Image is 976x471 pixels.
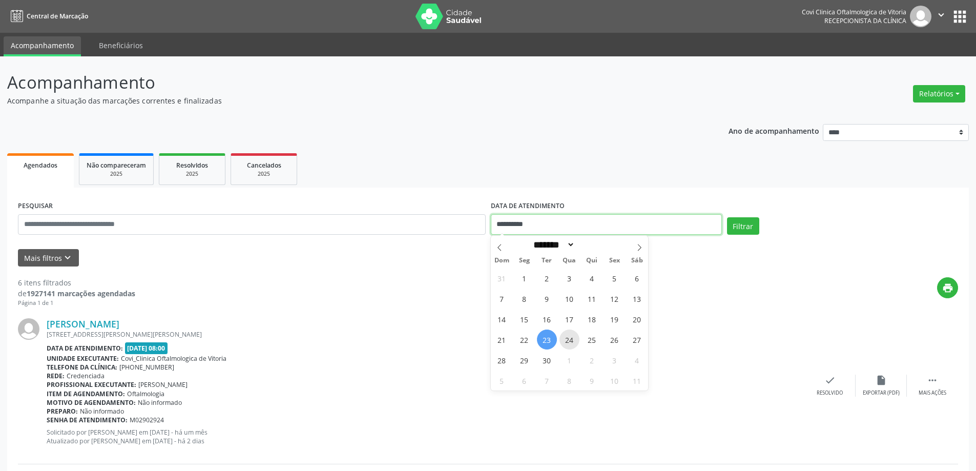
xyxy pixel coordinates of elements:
span: Setembro 26, 2025 [605,330,625,350]
span: Setembro 27, 2025 [627,330,647,350]
i: print [942,282,953,294]
a: Acompanhamento [4,36,81,56]
b: Unidade executante: [47,354,119,363]
span: M02902924 [130,416,164,424]
p: Acompanhamento [7,70,680,95]
b: Rede: [47,372,65,380]
button: apps [951,8,969,26]
span: Outubro 6, 2025 [514,371,534,391]
span: Qua [558,257,580,264]
span: Setembro 21, 2025 [492,330,512,350]
label: PESQUISAR [18,198,53,214]
span: Oftalmologia [127,390,164,398]
span: Sáb [626,257,648,264]
span: Outubro 5, 2025 [492,371,512,391]
div: Mais ações [919,390,946,397]
span: Setembro 10, 2025 [559,289,579,309]
span: Central de Marcação [27,12,88,21]
button: Mais filtroskeyboard_arrow_down [18,249,79,267]
span: Não informado [80,407,124,416]
div: Página 1 de 1 [18,299,135,308]
div: 2025 [167,170,218,178]
i: keyboard_arrow_down [62,252,73,263]
i:  [936,9,947,21]
span: Setembro 11, 2025 [582,289,602,309]
span: Outubro 2, 2025 [582,350,602,370]
div: [STREET_ADDRESS][PERSON_NAME][PERSON_NAME] [47,330,804,339]
span: Setembro 14, 2025 [492,309,512,329]
span: [DATE] 08:00 [125,342,168,354]
b: Motivo de agendamento: [47,398,136,407]
span: Outubro 9, 2025 [582,371,602,391]
span: Outubro 1, 2025 [559,350,579,370]
span: Covi_Clinica Oftalmologica de Vitoria [121,354,226,363]
button: Filtrar [727,217,759,235]
select: Month [530,239,575,250]
span: Setembro 15, 2025 [514,309,534,329]
label: DATA DE ATENDIMENTO [491,198,565,214]
span: Setembro 13, 2025 [627,289,647,309]
span: Setembro 24, 2025 [559,330,579,350]
span: Agosto 31, 2025 [492,268,512,288]
div: Exportar (PDF) [863,390,900,397]
span: Outubro 3, 2025 [605,350,625,370]
a: [PERSON_NAME] [47,318,119,330]
span: Setembro 18, 2025 [582,309,602,329]
div: 2025 [238,170,289,178]
span: Setembro 22, 2025 [514,330,534,350]
span: Setembro 4, 2025 [582,268,602,288]
div: de [18,288,135,299]
span: Setembro 8, 2025 [514,289,534,309]
input: Year [575,239,609,250]
div: Covi Clinica Oftalmologica de Vitoria [802,8,906,16]
button: print [937,277,958,298]
span: Setembro 20, 2025 [627,309,647,329]
span: Credenciada [67,372,105,380]
button:  [931,6,951,27]
img: img [910,6,931,27]
span: Setembro 28, 2025 [492,350,512,370]
span: [PHONE_NUMBER] [119,363,174,372]
b: Preparo: [47,407,78,416]
span: Setembro 17, 2025 [559,309,579,329]
span: Não informado [138,398,182,407]
span: Recepcionista da clínica [824,16,906,25]
button: Relatórios [913,85,965,103]
span: Setembro 7, 2025 [492,289,512,309]
span: Seg [513,257,535,264]
span: Setembro 6, 2025 [627,268,647,288]
span: Setembro 1, 2025 [514,268,534,288]
b: Item de agendamento: [47,390,125,398]
span: Sex [603,257,626,264]
span: [PERSON_NAME] [138,380,188,389]
i: insert_drive_file [876,375,887,386]
strong: 1927141 marcações agendadas [27,289,135,298]
b: Data de atendimento: [47,344,123,353]
span: Cancelados [247,161,281,170]
span: Agendados [24,161,57,170]
div: 6 itens filtrados [18,277,135,288]
span: Outubro 10, 2025 [605,371,625,391]
span: Ter [535,257,558,264]
span: Setembro 12, 2025 [605,289,625,309]
i:  [927,375,938,386]
b: Senha de atendimento: [47,416,128,424]
span: Setembro 25, 2025 [582,330,602,350]
span: Setembro 23, 2025 [537,330,557,350]
span: Não compareceram [87,161,146,170]
b: Telefone da clínica: [47,363,117,372]
div: 2025 [87,170,146,178]
p: Solicitado por [PERSON_NAME] em [DATE] - há um mês Atualizado por [PERSON_NAME] em [DATE] - há 2 ... [47,428,804,445]
span: Outubro 4, 2025 [627,350,647,370]
p: Acompanhe a situação das marcações correntes e finalizadas [7,95,680,106]
span: Outubro 7, 2025 [537,371,557,391]
span: Qui [580,257,603,264]
span: Setembro 29, 2025 [514,350,534,370]
span: Setembro 2, 2025 [537,268,557,288]
img: img [18,318,39,340]
span: Outubro 11, 2025 [627,371,647,391]
a: Central de Marcação [7,8,88,25]
span: Setembro 16, 2025 [537,309,557,329]
i: check [824,375,836,386]
span: Setembro 30, 2025 [537,350,557,370]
